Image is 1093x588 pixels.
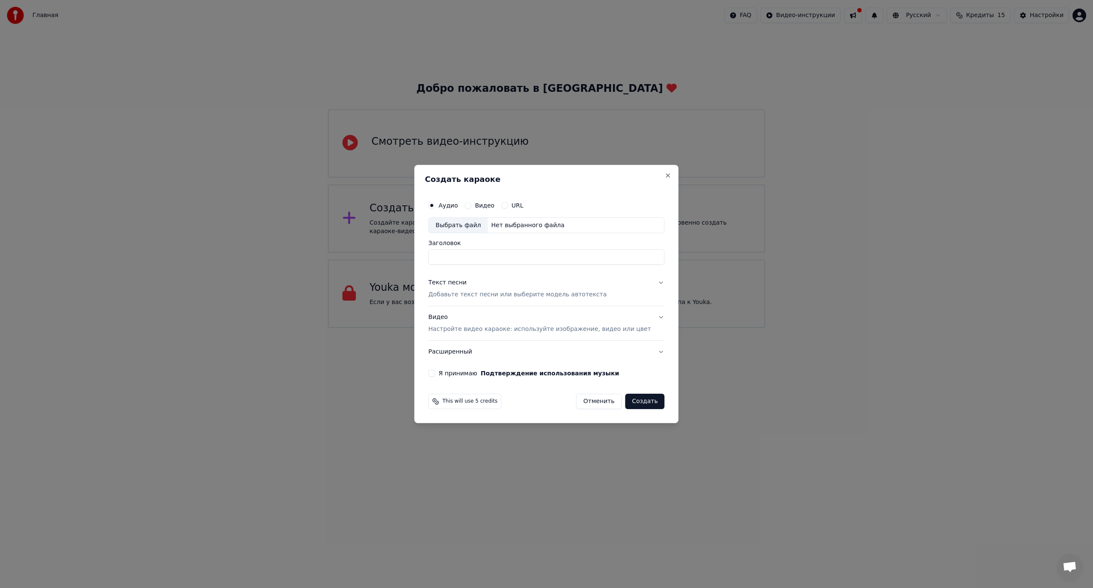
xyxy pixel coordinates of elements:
[425,176,668,183] h2: Создать караоке
[428,279,467,287] div: Текст песни
[428,341,664,363] button: Расширенный
[428,307,664,341] button: ВидеоНастройте видео караоке: используйте изображение, видео или цвет
[442,398,497,405] span: This will use 5 credits
[488,221,568,230] div: Нет выбранного файла
[625,394,664,409] button: Создать
[438,202,458,208] label: Аудио
[428,272,664,306] button: Текст песниДобавьте текст песни или выберите модель автотекста
[475,202,494,208] label: Видео
[481,370,619,376] button: Я принимаю
[429,218,488,233] div: Выбрать файл
[428,325,651,333] p: Настройте видео караоке: используйте изображение, видео или цвет
[428,240,664,246] label: Заголовок
[511,202,523,208] label: URL
[438,370,619,376] label: Я принимаю
[428,291,607,299] p: Добавьте текст песни или выберите модель автотекста
[576,394,622,409] button: Отменить
[428,313,651,334] div: Видео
